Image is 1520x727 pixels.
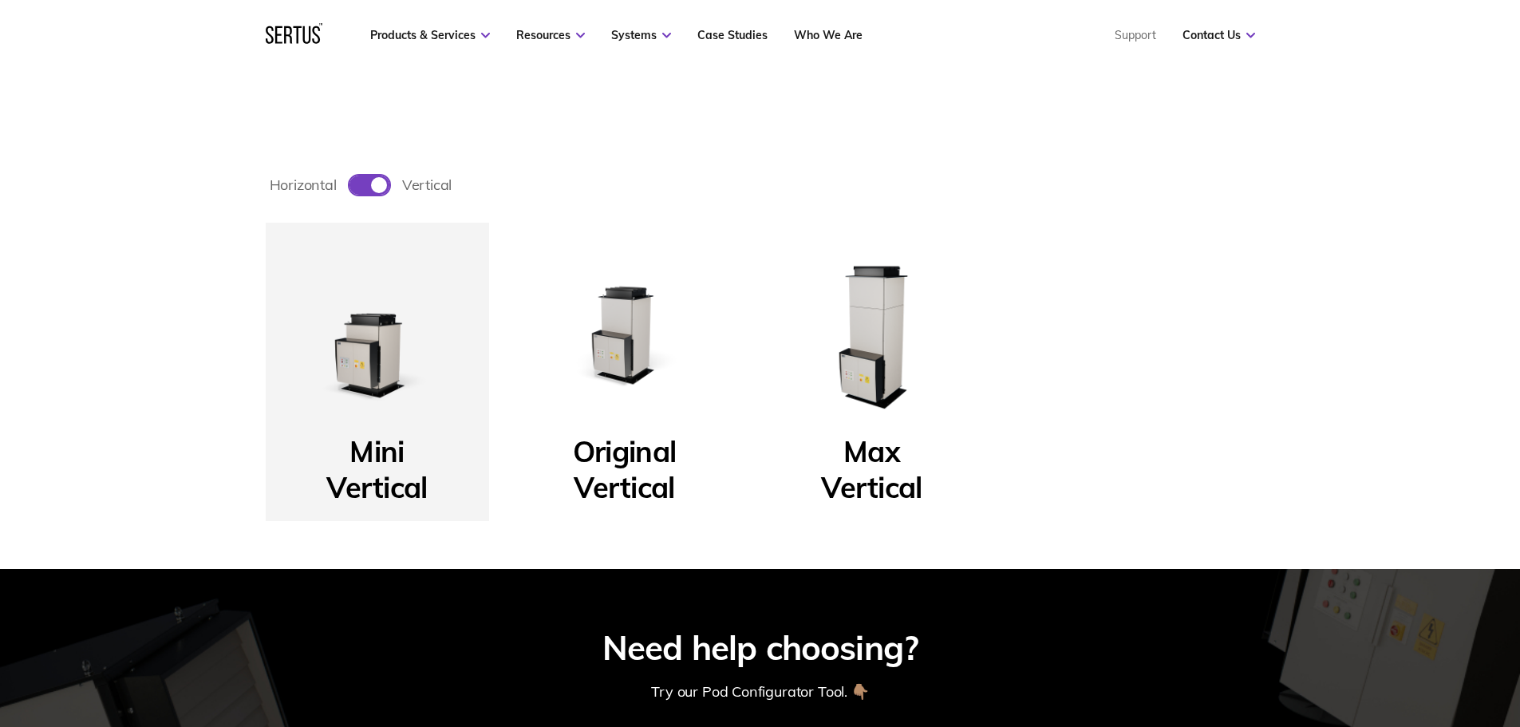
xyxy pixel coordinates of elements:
[794,28,863,42] a: Who We Are
[326,433,427,487] p: Mini Vertical
[611,28,671,42] a: Systems
[270,176,337,194] span: horizontal
[651,681,868,703] div: Try our Pod Configurator Tool. 👇🏽
[529,239,721,430] img: Original Vertical
[1182,28,1255,42] a: Contact Us
[282,239,473,430] img: Mini Vertical
[1115,28,1156,42] a: Support
[573,433,676,487] p: Original Vertical
[697,28,768,42] a: Case Studies
[821,433,922,487] p: Max Vertical
[370,28,490,42] a: Products & Services
[776,239,968,430] img: Max Vertical
[602,629,918,667] div: Need help choosing?
[516,28,585,42] a: Resources
[1233,542,1520,727] iframe: Chat Widget
[402,176,452,194] span: vertical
